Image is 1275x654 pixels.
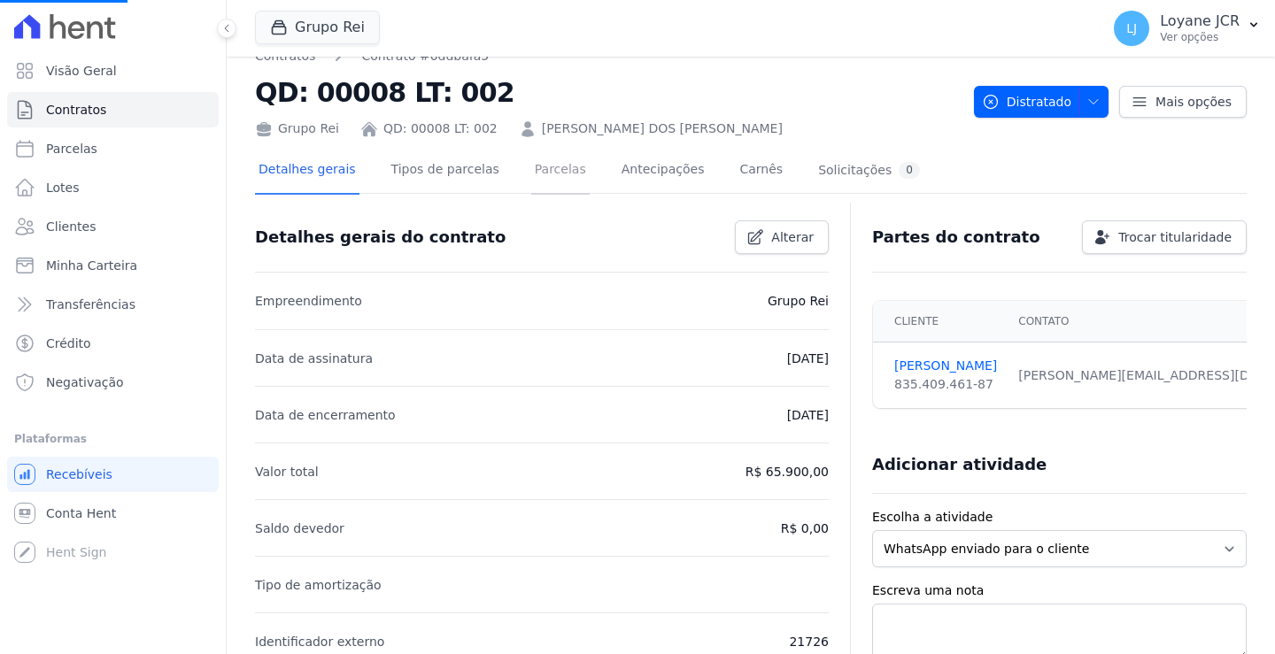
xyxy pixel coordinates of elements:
p: Loyane JCR [1160,12,1240,30]
span: Parcelas [46,140,97,158]
p: Identificador externo [255,631,384,652]
h2: QD: 00008 LT: 002 [255,73,960,112]
span: Distratado [982,86,1071,118]
a: Lotes [7,170,219,205]
a: [PERSON_NAME] DOS [PERSON_NAME] [542,119,783,138]
a: Conta Hent [7,496,219,531]
span: Crédito [46,335,91,352]
p: Saldo devedor [255,518,344,539]
div: 835.409.461-87 [894,375,997,394]
a: Negativação [7,365,219,400]
a: Detalhes gerais [255,148,359,195]
a: Contratos [7,92,219,127]
div: Solicitações [818,162,920,179]
h3: Detalhes gerais do contrato [255,227,506,248]
div: Grupo Rei [255,119,339,138]
p: Ver opções [1160,30,1240,44]
div: 0 [899,162,920,179]
span: Alterar [771,228,814,246]
span: Mais opções [1155,93,1232,111]
span: Visão Geral [46,62,117,80]
span: Minha Carteira [46,257,137,274]
a: Alterar [735,220,829,254]
a: Antecipações [618,148,708,195]
th: Cliente [873,301,1008,342]
span: LJ [1126,22,1137,35]
a: Carnês [736,148,786,195]
label: Escolha a atividade [872,508,1247,527]
a: Mais opções [1119,86,1247,118]
span: Trocar titularidade [1118,228,1232,246]
span: Recebíveis [46,465,112,483]
p: [DATE] [787,404,829,426]
a: Parcelas [531,148,590,195]
a: Solicitações0 [815,148,923,195]
p: 21726 [789,631,829,652]
a: Transferências [7,287,219,322]
button: Distratado [974,86,1109,118]
p: Grupo Rei [768,290,829,312]
label: Escreva uma nota [872,581,1247,600]
p: [DATE] [787,348,829,369]
span: Clientes [46,218,96,235]
span: Contratos [46,101,106,119]
a: QD: 00008 LT: 002 [383,119,498,138]
span: Lotes [46,179,80,196]
a: Crédito [7,326,219,361]
p: Data de assinatura [255,348,373,369]
span: Negativação [46,373,124,391]
a: Recebíveis [7,457,219,492]
p: Empreendimento [255,290,362,312]
a: Trocar titularidade [1082,220,1247,254]
a: Clientes [7,209,219,244]
div: Plataformas [14,428,212,450]
a: Minha Carteira [7,248,219,283]
a: Visão Geral [7,53,219,88]
p: Valor total [255,461,319,482]
p: Data de encerramento [255,404,396,426]
a: Tipos de parcelas [388,148,503,195]
p: R$ 0,00 [781,518,829,539]
h3: Adicionar atividade [872,454,1047,475]
h3: Partes do contrato [872,227,1040,248]
button: LJ Loyane JCR Ver opções [1100,4,1275,53]
button: Grupo Rei [255,11,380,44]
p: R$ 65.900,00 [746,461,829,482]
span: Conta Hent [46,504,116,522]
p: Tipo de amortização [255,574,382,596]
a: Parcelas [7,131,219,166]
a: [PERSON_NAME] [894,357,997,375]
span: Transferências [46,296,135,313]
